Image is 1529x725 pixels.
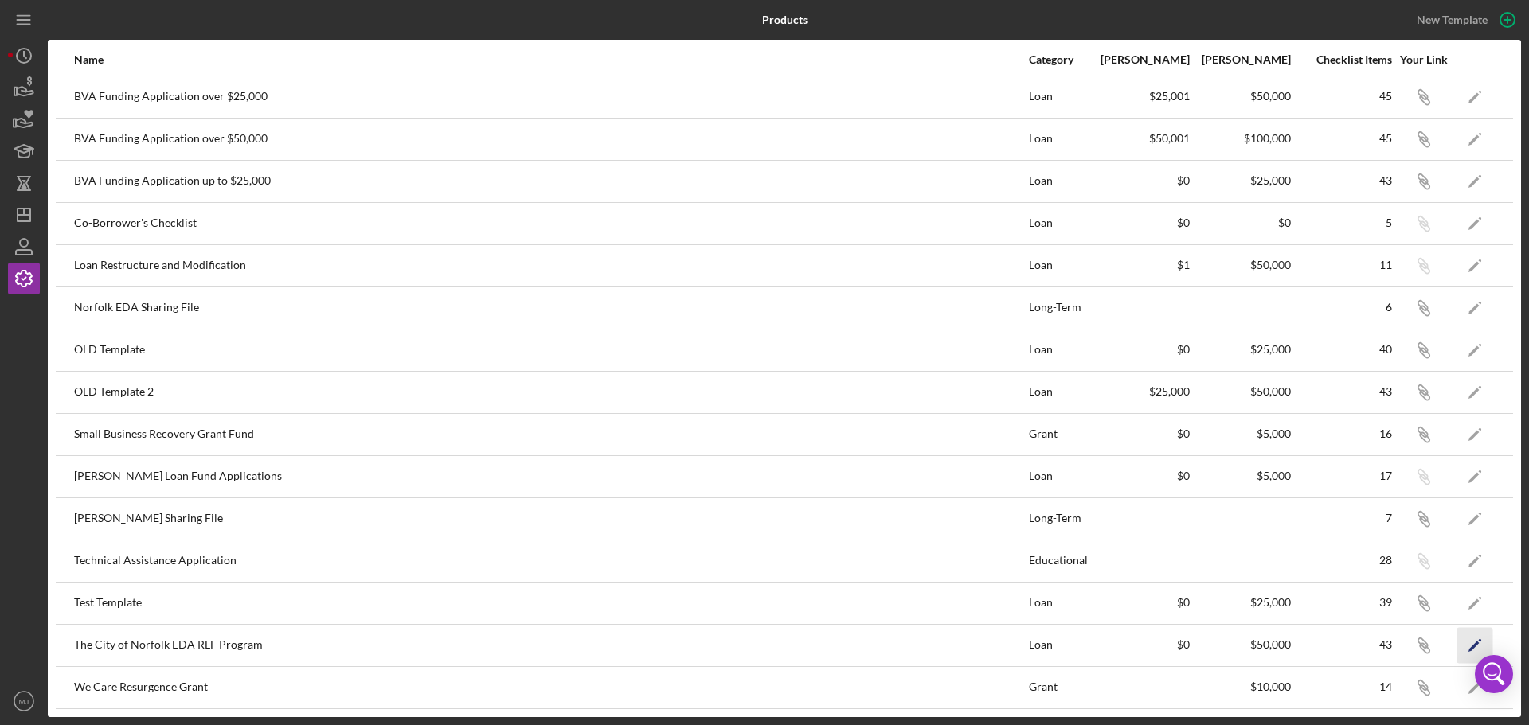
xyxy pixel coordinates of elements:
[74,541,1027,581] div: Technical Assistance Application
[1191,680,1291,693] div: $10,000
[1191,343,1291,356] div: $25,000
[1191,596,1291,609] div: $25,000
[1475,655,1513,693] div: Open Intercom Messenger
[1029,53,1089,66] div: Category
[1090,90,1190,103] div: $25,001
[74,77,1027,117] div: BVA Funding Application over $25,000
[1090,259,1190,271] div: $1
[1292,680,1392,693] div: 14
[1029,77,1089,117] div: Loan
[74,288,1027,328] div: Norfolk EDA Sharing File
[1090,470,1190,482] div: $0
[1090,343,1190,356] div: $0
[1292,512,1392,524] div: 7
[1191,174,1291,187] div: $25,000
[74,372,1027,412] div: OLD Template 2
[1191,216,1291,229] div: $0
[1029,372,1089,412] div: Loan
[74,162,1027,201] div: BVA Funding Application up to $25,000
[1191,259,1291,271] div: $50,000
[1292,90,1392,103] div: 45
[1292,638,1392,651] div: 43
[1292,427,1392,440] div: 16
[74,330,1027,370] div: OLD Template
[1191,53,1291,66] div: [PERSON_NAME]
[1029,457,1089,497] div: Loan
[1029,499,1089,539] div: Long-Term
[1292,554,1392,567] div: 28
[1394,53,1453,66] div: Your Link
[1029,204,1089,244] div: Loan
[1029,626,1089,665] div: Loan
[762,14,808,26] b: Products
[1292,216,1392,229] div: 5
[1292,301,1392,314] div: 6
[74,204,1027,244] div: Co-Borrower's Checklist
[1029,246,1089,286] div: Loan
[74,415,1027,454] div: Small Business Recovery Grant Fund
[1292,53,1392,66] div: Checklist Items
[19,697,29,706] text: MJ
[1191,385,1291,398] div: $50,000
[1029,288,1089,328] div: Long-Term
[1090,385,1190,398] div: $25,000
[1029,668,1089,707] div: Grant
[1029,162,1089,201] div: Loan
[1090,596,1190,609] div: $0
[1029,330,1089,370] div: Loan
[1292,132,1392,145] div: 45
[74,119,1027,159] div: BVA Funding Application over $50,000
[74,246,1027,286] div: Loan Restructure and Modification
[1191,638,1291,651] div: $50,000
[1029,541,1089,581] div: Educational
[1090,638,1190,651] div: $0
[74,457,1027,497] div: [PERSON_NAME] Loan Fund Applications
[1292,596,1392,609] div: 39
[74,626,1027,665] div: The City of Norfolk EDA RLF Program
[1090,132,1190,145] div: $50,001
[1292,343,1392,356] div: 40
[1090,216,1190,229] div: $0
[1029,583,1089,623] div: Loan
[8,685,40,717] button: MJ
[74,499,1027,539] div: [PERSON_NAME] Sharing File
[1191,427,1291,440] div: $5,000
[1292,385,1392,398] div: 43
[1090,174,1190,187] div: $0
[1090,53,1190,66] div: [PERSON_NAME]
[1407,8,1521,32] button: New Template
[1029,415,1089,454] div: Grant
[74,583,1027,623] div: Test Template
[74,53,1027,66] div: Name
[1191,132,1291,145] div: $100,000
[1292,174,1392,187] div: 43
[1292,470,1392,482] div: 17
[1417,8,1488,32] div: New Template
[1191,90,1291,103] div: $50,000
[1191,470,1291,482] div: $5,000
[1292,259,1392,271] div: 11
[74,668,1027,707] div: We Care Resurgence Grant
[1029,119,1089,159] div: Loan
[1090,427,1190,440] div: $0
